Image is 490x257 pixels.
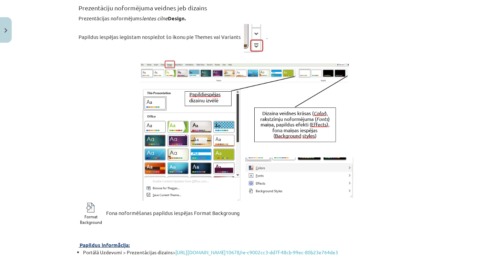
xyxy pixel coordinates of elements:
[80,241,130,248] span: Papildus informācija:
[241,22,266,53] img: Attēls, kurā ir taisnstūris, dizains Apraksts ģenerēts automātiski
[79,201,105,227] img: A close-up of a document Description automatically generated
[4,28,7,33] img: icon-close-lesson-0947bae3869378f0d4975bcd49f059093ad1ed9edebbc8119c70593378902aed.svg
[175,249,226,255] a: [URL][DOMAIN_NAME]
[106,209,239,216] span: Fona noformēšanas papildus iespējas Format Backgroung
[136,61,354,201] img: Attēls, kurā ir teksts, programmatūra, tīmekļa lapa, datora ikona Apraksts ģenerēts automātiski
[79,15,186,21] span: Prezentācijas noformējums
[168,15,186,22] b: Design.
[79,33,268,40] span: Papildus iespējas iegūstam nospiežot šo ikonu pie Themes vai Variants .
[142,15,168,21] i: lentes cilne
[83,249,411,256] li: Portālā Uzdevumi > Prezentācijas dizains>
[226,249,338,255] a: 10678/re-c9002cc3-dd7f-48cb-99ec-80b23e764de3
